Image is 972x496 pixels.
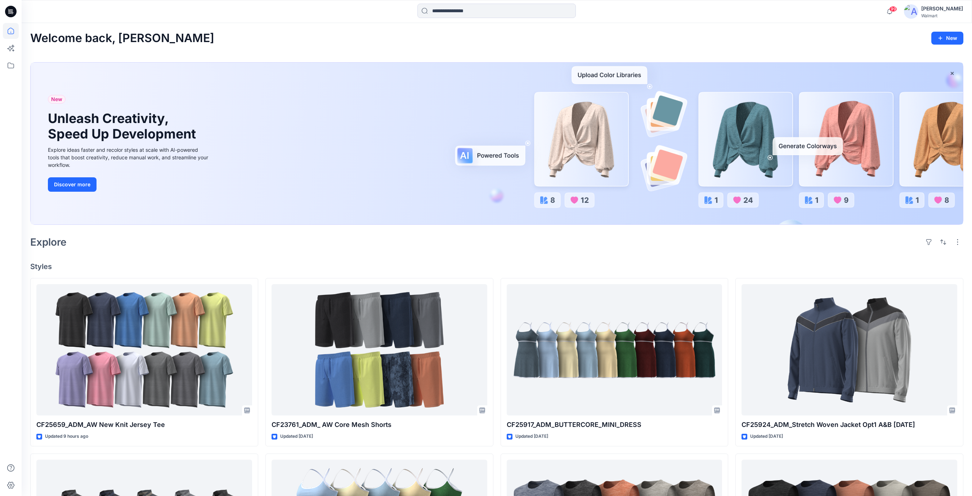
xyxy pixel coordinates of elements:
[507,420,722,430] p: CF25917_ADM_BUTTERCORE_MINI_DRESS
[51,95,62,104] span: New
[742,284,957,416] a: CF25924_ADM_Stretch Woven Jacket Opt1 A&B 09JUL25
[45,433,88,440] p: Updated 9 hours ago
[48,177,97,192] button: Discover more
[750,433,783,440] p: Updated [DATE]
[272,284,487,416] a: CF23761_ADM_ AW Core Mesh Shorts
[48,146,210,169] div: Explore ideas faster and recolor styles at scale with AI-powered tools that boost creativity, red...
[904,4,918,19] img: avatar
[36,420,252,430] p: CF25659_ADM_AW New Knit Jersey Tee
[48,111,199,142] h1: Unleash Creativity, Speed Up Development
[48,177,210,192] a: Discover more
[515,433,548,440] p: Updated [DATE]
[921,13,963,18] div: Walmart
[889,6,897,12] span: 99
[36,284,252,416] a: CF25659_ADM_AW New Knit Jersey Tee
[272,420,487,430] p: CF23761_ADM_ AW Core Mesh Shorts
[280,433,313,440] p: Updated [DATE]
[742,420,957,430] p: CF25924_ADM_Stretch Woven Jacket Opt1 A&B [DATE]
[921,4,963,13] div: [PERSON_NAME]
[931,32,963,45] button: New
[30,236,67,248] h2: Explore
[30,262,963,271] h4: Styles
[507,284,722,416] a: CF25917_ADM_BUTTERCORE_MINI_DRESS
[30,32,214,45] h2: Welcome back, [PERSON_NAME]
